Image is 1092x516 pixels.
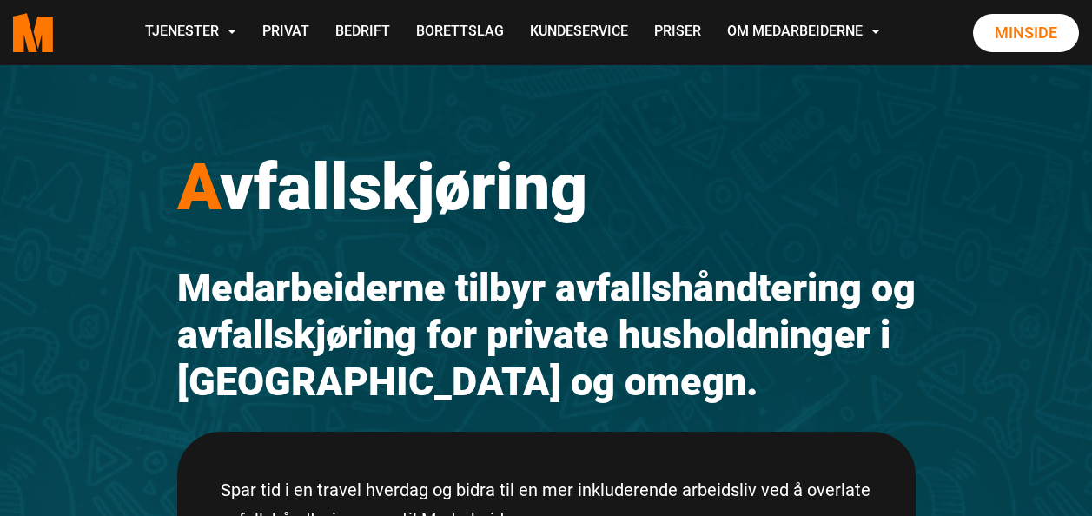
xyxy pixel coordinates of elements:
a: Kundeservice [517,2,641,63]
a: Privat [249,2,322,63]
h2: Medarbeiderne tilbyr avfallshåndtering og avfallskjøring for private husholdninger i [GEOGRAPHIC_... [177,265,916,406]
a: Priser [641,2,714,63]
a: Borettslag [403,2,517,63]
a: Tjenester [132,2,249,63]
h1: vfallskjøring [177,148,916,226]
a: Bedrift [322,2,403,63]
span: A [177,149,220,225]
a: Minside [973,14,1079,52]
a: Om Medarbeiderne [714,2,893,63]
